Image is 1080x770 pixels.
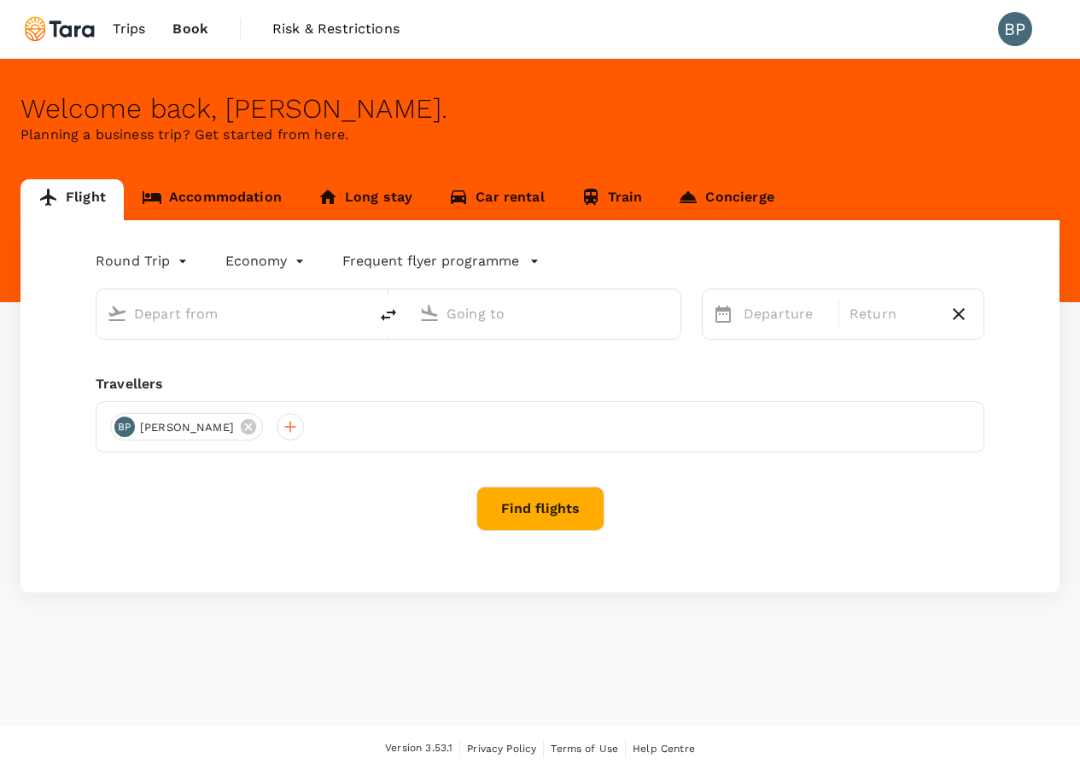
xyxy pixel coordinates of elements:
[633,743,695,755] span: Help Centre
[130,419,244,436] span: [PERSON_NAME]
[114,417,135,437] div: BP
[660,179,791,220] a: Concierge
[20,93,1060,125] div: Welcome back , [PERSON_NAME] .
[96,248,191,275] div: Round Trip
[110,413,263,440] div: BP[PERSON_NAME]
[113,19,146,39] span: Trips
[356,312,359,315] button: Open
[744,304,828,324] p: Departure
[467,739,536,758] a: Privacy Policy
[300,179,430,220] a: Long stay
[551,739,618,758] a: Terms of Use
[172,19,208,39] span: Book
[124,179,300,220] a: Accommodation
[368,295,409,335] button: delete
[633,739,695,758] a: Help Centre
[20,179,124,220] a: Flight
[96,374,984,394] div: Travellers
[551,743,618,755] span: Terms of Use
[20,10,99,48] img: Tara Climate Ltd
[668,312,672,315] button: Open
[447,300,645,327] input: Going to
[272,19,400,39] span: Risk & Restrictions
[225,248,308,275] div: Economy
[476,487,604,531] button: Find flights
[342,251,540,271] button: Frequent flyer programme
[849,304,934,324] p: Return
[563,179,661,220] a: Train
[430,179,563,220] a: Car rental
[342,251,519,271] p: Frequent flyer programme
[385,740,452,757] span: Version 3.53.1
[134,300,332,327] input: Depart from
[467,743,536,755] span: Privacy Policy
[20,125,1060,145] p: Planning a business trip? Get started from here.
[998,12,1032,46] div: BP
